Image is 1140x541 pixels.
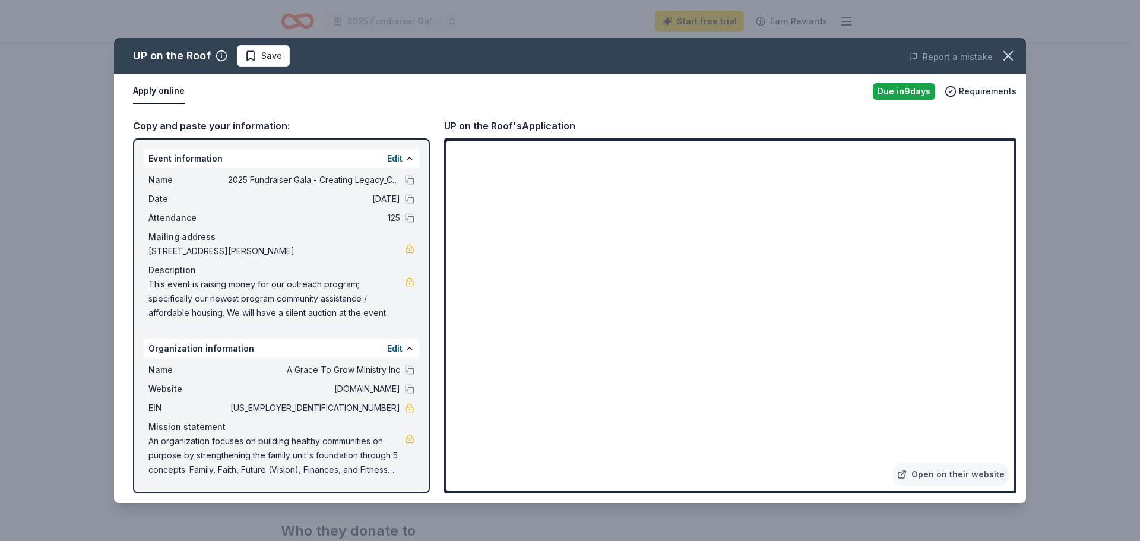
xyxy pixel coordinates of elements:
[148,363,228,377] span: Name
[959,84,1016,99] span: Requirements
[228,382,400,396] span: [DOMAIN_NAME]
[133,46,211,65] div: UP on the Roof
[144,339,419,358] div: Organization information
[148,420,414,434] div: Mission statement
[892,463,1009,486] a: Open on their website
[228,363,400,377] span: A Grace To Grow Ministry Inc
[261,49,282,63] span: Save
[908,50,993,64] button: Report a mistake
[148,382,228,396] span: Website
[387,151,403,166] button: Edit
[945,84,1016,99] button: Requirements
[148,434,405,477] span: An organization focuses on building healthy communities on purpose by strengthening the family un...
[133,118,430,134] div: Copy and paste your information:
[148,192,228,206] span: Date
[148,173,228,187] span: Name
[228,173,400,187] span: 2025 Fundraiser Gala - Creating Legacy_Celebrating Family
[148,244,405,258] span: [STREET_ADDRESS][PERSON_NAME]
[228,211,400,225] span: 125
[148,230,414,244] div: Mailing address
[148,211,228,225] span: Attendance
[444,118,575,134] div: UP on the Roof's Application
[148,401,228,415] span: EIN
[873,83,935,100] div: Due in 9 days
[133,79,185,104] button: Apply online
[148,263,414,277] div: Description
[228,401,400,415] span: [US_EMPLOYER_IDENTIFICATION_NUMBER]
[144,149,419,168] div: Event information
[148,277,405,320] span: This event is raising money for our outreach program; specifically our newest program community a...
[237,45,290,67] button: Save
[387,341,403,356] button: Edit
[228,192,400,206] span: [DATE]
